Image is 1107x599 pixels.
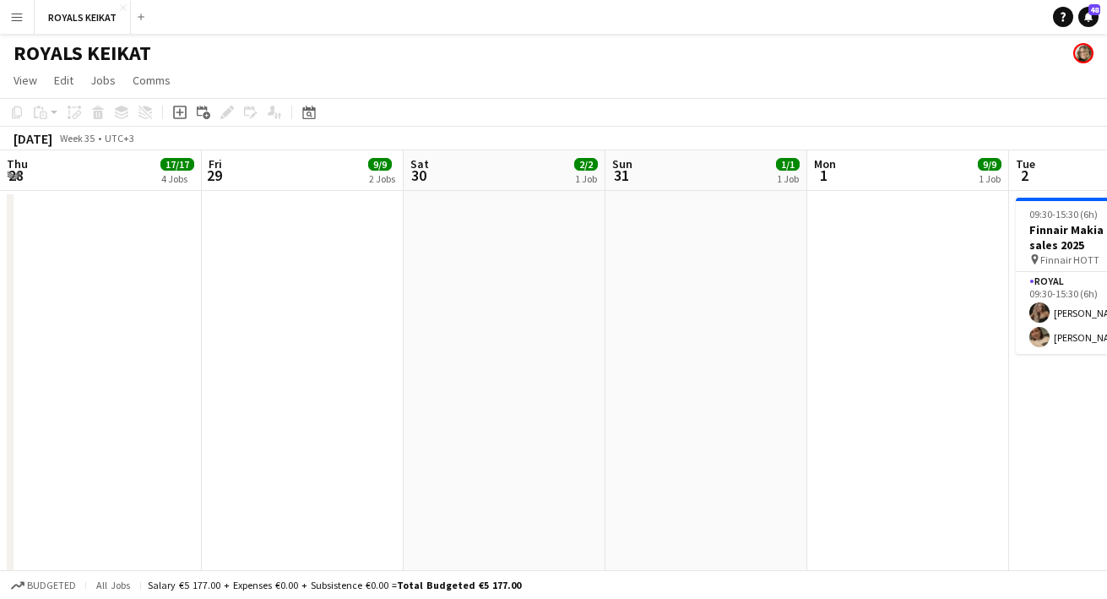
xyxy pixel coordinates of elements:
div: Salary €5 177.00 + Expenses €0.00 + Subsistence €0.00 = [148,579,521,591]
span: Finnair HOTT [1040,253,1099,266]
span: 28 [4,166,28,185]
span: Budgeted [27,580,76,591]
span: 9/9 [978,158,1001,171]
span: 29 [206,166,222,185]
span: 31 [610,166,632,185]
span: Comms [133,73,171,88]
a: Jobs [84,69,122,91]
span: Week 35 [56,132,98,144]
div: 4 Jobs [161,172,193,185]
h1: ROYALS KEIKAT [14,41,151,66]
span: 30 [408,166,429,185]
span: View [14,73,37,88]
div: [DATE] [14,130,52,147]
a: Edit [47,69,80,91]
span: 1 [811,166,836,185]
span: All jobs [93,579,133,591]
span: Sun [612,156,632,172]
div: UTC+3 [105,132,134,144]
a: Comms [126,69,177,91]
button: Budgeted [8,576,79,595]
span: 1/1 [776,158,800,171]
span: 2 [1013,166,1035,185]
div: 1 Job [575,172,597,185]
span: 48 [1088,4,1100,15]
span: Jobs [90,73,116,88]
span: Edit [54,73,73,88]
button: ROYALS KEIKAT [35,1,131,34]
span: 2/2 [574,158,598,171]
span: Mon [814,156,836,172]
div: 1 Job [777,172,799,185]
app-user-avatar: Pauliina Aalto [1073,43,1093,63]
a: 48 [1078,7,1099,27]
div: 1 Job [979,172,1001,185]
span: 9/9 [368,158,392,171]
a: View [7,69,44,91]
span: Sat [410,156,429,172]
span: 17/17 [160,158,194,171]
span: Fri [209,156,222,172]
span: 09:30-15:30 (6h) [1029,208,1098,221]
span: Total Budgeted €5 177.00 [397,579,521,591]
div: 2 Jobs [369,172,395,185]
span: Tue [1016,156,1035,172]
span: Thu [7,156,28,172]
